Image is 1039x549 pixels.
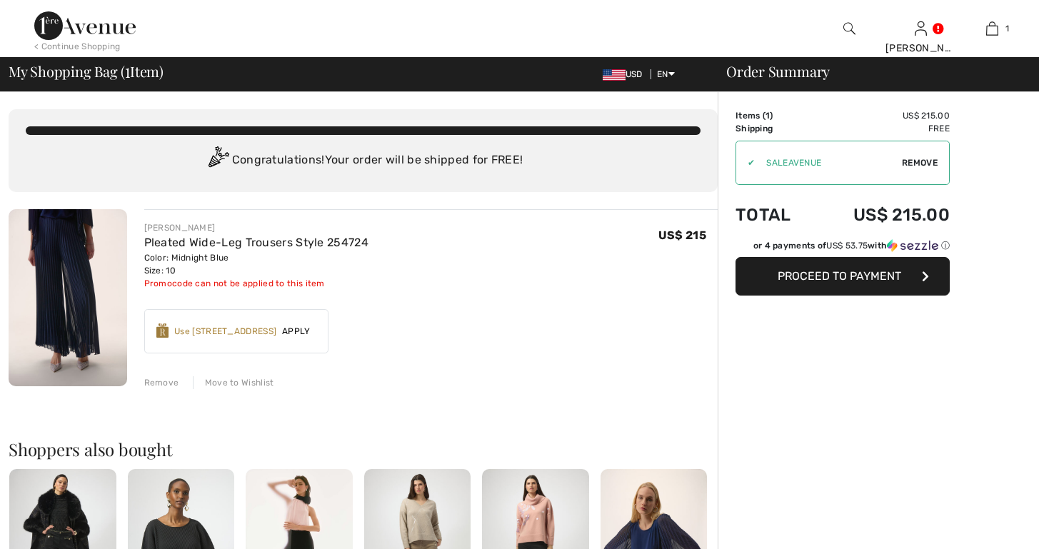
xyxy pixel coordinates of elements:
img: 1ère Avenue [34,11,136,40]
h2: Shoppers also bought [9,440,718,458]
img: US Dollar [603,69,626,81]
span: US$ 53.75 [826,241,868,251]
div: Congratulations! Your order will be shipped for FREE! [26,146,701,175]
div: < Continue Shopping [34,40,121,53]
img: search the website [843,20,855,37]
div: or 4 payments ofUS$ 53.75withSezzle Click to learn more about Sezzle [736,239,950,257]
div: Color: Midnight Blue Size: 10 [144,251,368,277]
div: Move to Wishlist [193,376,274,389]
div: Promocode can not be applied to this item [144,277,368,290]
span: US$ 215 [658,228,706,242]
div: ✔ [736,156,755,169]
img: My Info [915,20,927,37]
td: Items ( ) [736,109,813,122]
a: Pleated Wide-Leg Trousers Style 254724 [144,236,368,249]
span: EN [657,69,675,79]
td: US$ 215.00 [813,191,950,239]
span: Proceed to Payment [778,269,901,283]
span: Apply [276,325,316,338]
td: Shipping [736,122,813,135]
img: Sezzle [887,239,938,252]
a: 1 [957,20,1027,37]
div: Remove [144,376,179,389]
span: USD [603,69,648,79]
td: US$ 215.00 [813,109,950,122]
input: Promo code [755,141,902,184]
img: My Bag [986,20,998,37]
div: Use [STREET_ADDRESS] [174,325,276,338]
div: [PERSON_NAME] [885,41,955,56]
img: Congratulation2.svg [204,146,232,175]
img: Reward-Logo.svg [156,323,169,338]
td: Total [736,191,813,239]
div: Order Summary [709,64,1030,79]
div: or 4 payments of with [753,239,950,252]
span: Remove [902,156,938,169]
span: 1 [1005,22,1009,35]
span: 1 [125,61,130,79]
span: 1 [766,111,770,121]
a: Sign In [915,21,927,35]
div: [PERSON_NAME] [144,221,368,234]
button: Proceed to Payment [736,257,950,296]
span: My Shopping Bag ( Item) [9,64,164,79]
img: Pleated Wide-Leg Trousers Style 254724 [9,209,127,386]
td: Free [813,122,950,135]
